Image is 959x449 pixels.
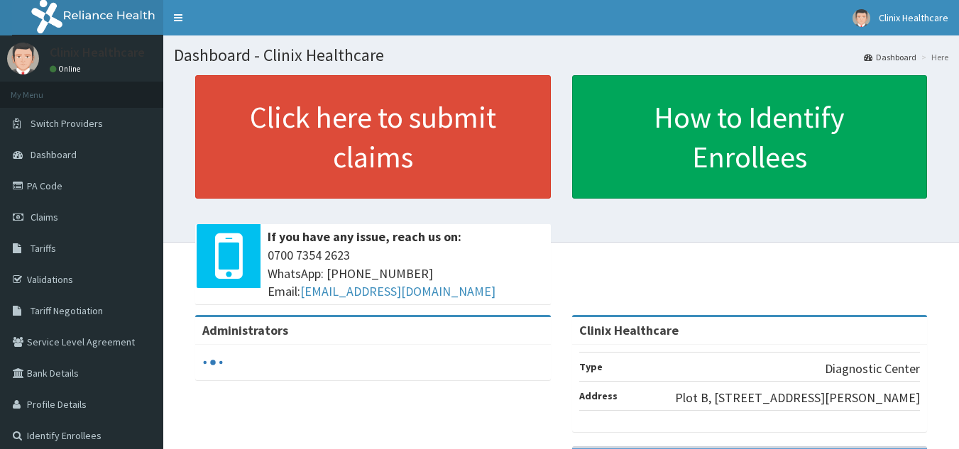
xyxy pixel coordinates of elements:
[675,389,920,407] p: Plot B, [STREET_ADDRESS][PERSON_NAME]
[825,360,920,378] p: Diagnostic Center
[31,211,58,223] span: Claims
[918,51,948,63] li: Here
[268,246,544,301] span: 0700 7354 2623 WhatsApp: [PHONE_NUMBER] Email:
[31,304,103,317] span: Tariff Negotiation
[572,75,928,199] a: How to Identify Enrollees
[853,9,870,27] img: User Image
[174,46,948,65] h1: Dashboard - Clinix Healthcare
[195,75,551,199] a: Click here to submit claims
[7,43,39,74] img: User Image
[202,352,224,373] svg: audio-loading
[50,46,145,59] p: Clinix Healthcare
[50,64,84,74] a: Online
[202,322,288,338] b: Administrators
[31,117,103,130] span: Switch Providers
[268,228,461,245] b: If you have any issue, reach us on:
[579,389,618,402] b: Address
[579,322,679,338] strong: Clinix Healthcare
[864,51,916,63] a: Dashboard
[579,360,603,373] b: Type
[31,242,56,255] span: Tariffs
[879,11,948,24] span: Clinix Healthcare
[300,283,495,299] a: [EMAIL_ADDRESS][DOMAIN_NAME]
[31,148,77,161] span: Dashboard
